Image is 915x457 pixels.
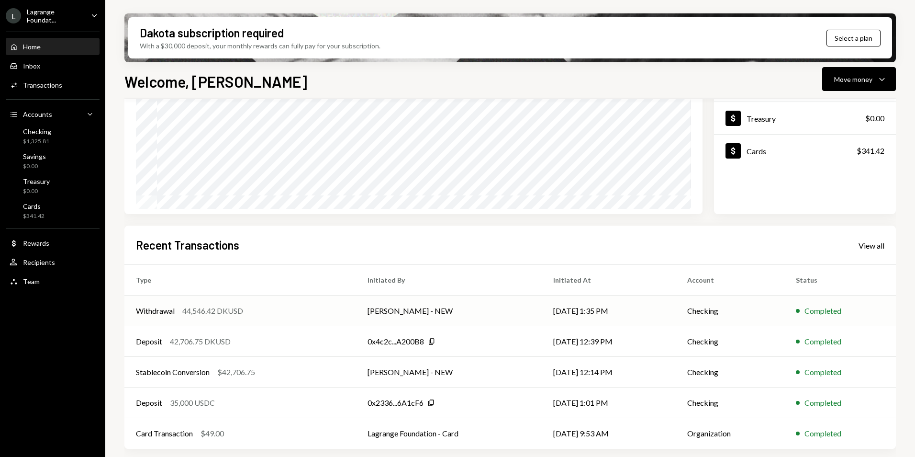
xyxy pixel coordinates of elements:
td: [DATE] 9:53 AM [542,418,676,449]
div: $1,325.81 [23,137,51,146]
div: Treasury [23,177,50,185]
div: 35,000 USDC [170,397,215,409]
div: $341.42 [857,145,884,157]
div: Move money [834,74,872,84]
div: Completed [804,366,841,378]
div: 0x2336...6A1cF6 [368,397,424,409]
div: Savings [23,152,46,160]
a: Savings$0.00 [6,149,100,172]
div: Transactions [23,81,62,89]
button: Move money [822,67,896,91]
td: [DATE] 1:01 PM [542,388,676,418]
div: Treasury [747,114,776,123]
td: [DATE] 1:35 PM [542,296,676,326]
td: Checking [676,357,784,388]
a: Inbox [6,57,100,74]
a: Team [6,273,100,290]
th: Status [784,265,896,296]
div: L [6,8,21,23]
div: View all [859,241,884,251]
h1: Welcome, [PERSON_NAME] [124,72,307,91]
div: Card Transaction [136,428,193,439]
div: Cards [747,147,766,156]
th: Initiated By [356,265,542,296]
a: Checking$1,325.81 [6,125,100,148]
td: [PERSON_NAME] - NEW [356,296,542,326]
a: Transactions [6,76,100,93]
div: Completed [804,397,841,409]
div: Home [23,43,41,51]
div: 44,546.42 DKUSD [182,305,243,317]
td: Lagrange Foundation - Card [356,418,542,449]
a: Treasury$0.00 [6,174,100,197]
td: Checking [676,388,784,418]
div: Recipients [23,258,55,266]
a: Home [6,38,100,55]
div: Lagrange Foundat... [27,8,83,24]
div: Dakota subscription required [140,25,284,41]
div: Inbox [23,62,40,70]
a: Recipients [6,253,100,271]
div: Rewards [23,239,49,247]
a: Treasury$0.00 [714,102,896,134]
div: Deposit [136,397,162,409]
div: $0.00 [23,187,50,195]
a: Accounts [6,105,100,123]
td: [DATE] 12:14 PM [542,357,676,388]
div: $42,706.75 [217,366,255,378]
td: [PERSON_NAME] - NEW [356,357,542,388]
div: 42,706.75 DKUSD [170,336,231,347]
div: Deposit [136,336,162,347]
div: Stablecoin Conversion [136,366,210,378]
td: Checking [676,326,784,357]
div: $0.00 [23,162,46,171]
a: Cards$341.42 [6,199,100,222]
td: [DATE] 12:39 PM [542,326,676,357]
div: $0.00 [865,113,884,124]
div: Accounts [23,110,52,118]
button: Select a plan [826,30,881,46]
div: $49.00 [201,428,224,439]
th: Initiated At [542,265,676,296]
th: Account [676,265,784,296]
td: Organization [676,418,784,449]
div: Cards [23,202,45,210]
td: Checking [676,296,784,326]
div: Checking [23,127,51,136]
div: Withdrawal [136,305,175,317]
a: Rewards [6,234,100,251]
div: With a $30,000 deposit, your monthly rewards can fully pay for your subscription. [140,41,380,51]
a: Cards$341.42 [714,135,896,167]
div: Completed [804,428,841,439]
h2: Recent Transactions [136,237,239,253]
th: Type [124,265,356,296]
a: View all [859,240,884,251]
div: Completed [804,305,841,317]
div: $341.42 [23,212,45,220]
div: 0x4c2c...A200B8 [368,336,424,347]
div: Team [23,277,40,286]
div: Completed [804,336,841,347]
